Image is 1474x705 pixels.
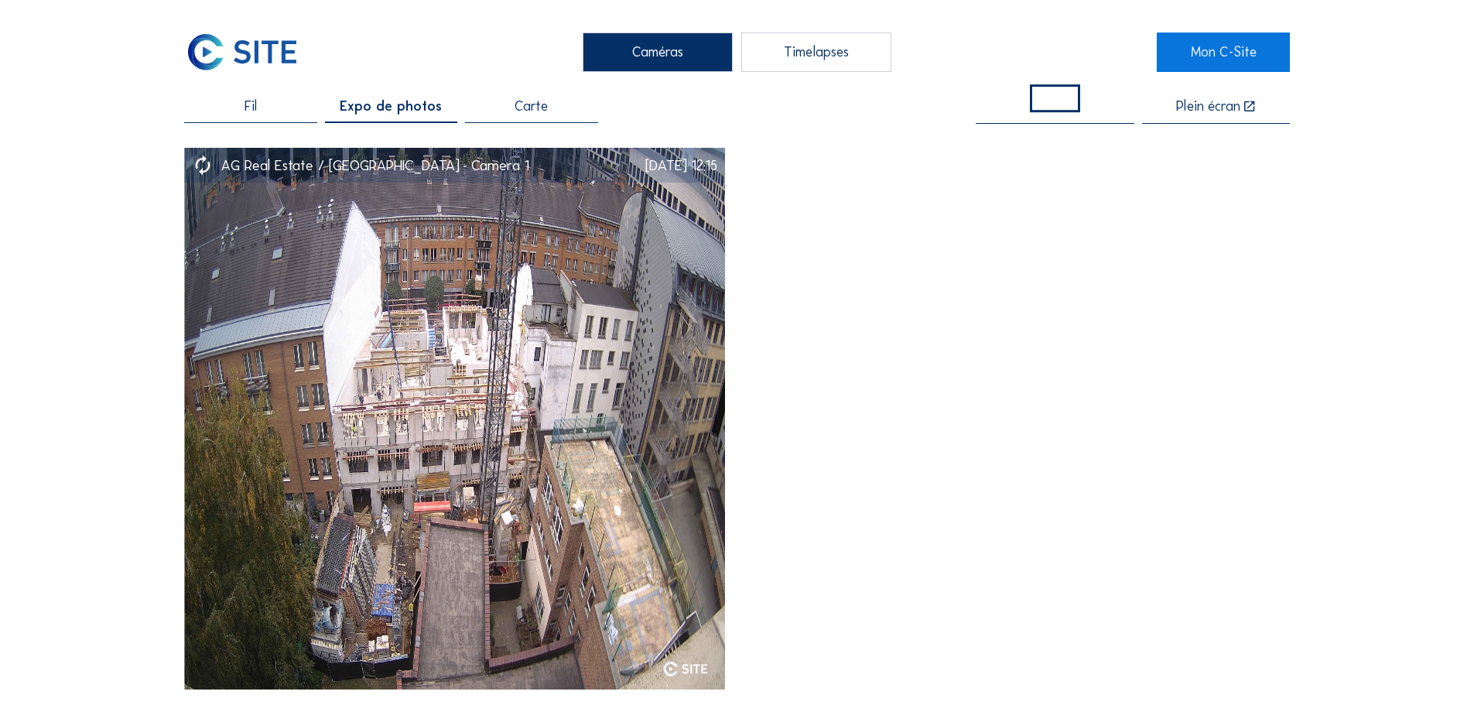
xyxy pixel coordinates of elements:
[663,662,707,676] img: logo
[340,100,442,114] span: Expo de photos
[1176,100,1240,115] div: Plein écran
[184,33,316,71] a: C-SITE Logo
[583,33,733,71] div: Caméras
[1157,33,1289,71] a: Mon C-Site
[245,100,257,114] span: Fil
[741,33,891,71] div: Timelapses
[184,148,725,689] img: Image
[471,159,529,173] div: Camera 1
[221,159,472,173] div: AG Real Estate / [GEOGRAPHIC_DATA]
[184,33,300,71] img: C-SITE Logo
[184,148,725,689] a: AG Real Estate / [GEOGRAPHIC_DATA]Camera 1[DATE] 12:15Imagelogo
[645,159,717,173] div: [DATE] 12:15
[515,100,548,114] span: Carte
